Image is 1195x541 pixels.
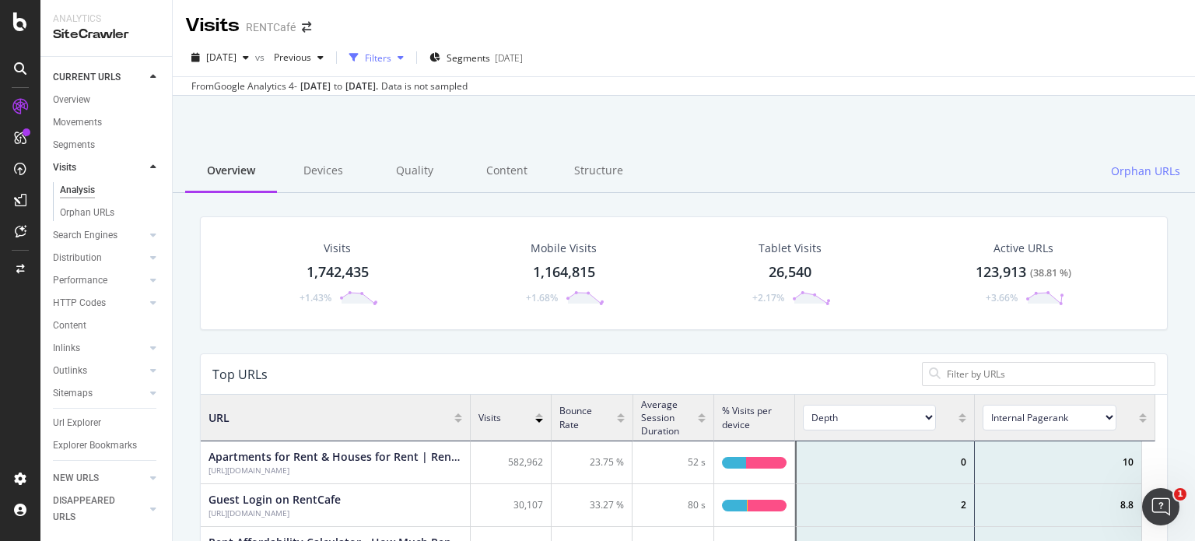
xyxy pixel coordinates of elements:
[209,410,230,426] span: URL
[641,398,690,437] span: Average Session Duration
[53,470,99,487] div: NEW URLS
[53,69,121,86] div: CURRENT URLS
[345,79,378,93] div: [DATE] .
[53,12,159,26] div: Analytics
[1111,163,1180,179] span: Orphan URLs
[526,291,558,304] div: +1.68%
[1142,488,1179,525] iframe: Intercom live chat
[300,79,331,93] div: [DATE]
[212,367,268,382] div: Top URLs
[552,441,633,484] div: 23.75 %
[495,51,523,65] div: [DATE]
[983,405,1131,430] span: [object Object]
[53,318,86,334] div: Content
[478,411,501,424] span: Visits
[53,385,93,402] div: Sitemaps
[185,12,240,39] div: Visits
[975,484,1142,527] div: 8.8
[53,272,107,289] div: Performance
[53,340,80,357] div: Inlinks
[53,250,102,266] div: Distribution
[53,227,145,244] a: Search Engines
[769,262,811,283] div: 26,540
[53,363,145,379] a: Outlinks
[209,465,462,476] div: Apartments for Rent & Houses for Rent | RentCafe
[633,484,714,527] div: 80 s
[277,150,369,193] div: Devices
[803,405,951,430] span: [object Object]
[268,51,311,64] span: Previous
[60,182,161,198] a: Analysis
[53,92,161,108] a: Overview
[633,441,714,484] div: 52 s
[53,160,145,176] a: Visits
[53,415,101,431] div: Url Explorer
[60,205,114,221] div: Orphan URLs
[365,51,391,65] div: Filters
[60,205,161,221] a: Orphan URLs
[53,137,161,153] a: Segments
[559,404,608,430] span: Bounce Rate
[53,69,145,86] a: CURRENT URLS
[209,508,341,518] div: Guest Login on RentCafe
[795,484,976,527] div: 2
[209,449,462,465] div: Apartments for Rent & Houses for Rent | RentCafe
[945,367,1148,381] input: Filter by URLs
[60,182,95,198] div: Analysis
[552,484,633,527] div: 33.27 %
[53,415,161,431] a: Url Explorer
[533,262,595,283] div: 1,164,815
[209,492,341,508] div: Guest Login on RentCafe
[759,241,822,256] div: Tablet Visits
[53,493,145,525] a: DISAPPEARED URLS
[471,484,552,527] div: 30,107
[255,51,268,64] span: vs
[53,250,145,266] a: Distribution
[307,262,369,283] div: 1,742,435
[471,441,552,484] div: 582,962
[53,470,145,487] a: NEW URLS
[795,441,976,484] div: 0
[531,241,597,256] div: Mobile Visits
[53,493,131,525] div: DISAPPEARED URLS
[53,92,90,108] div: Overview
[1174,488,1186,501] span: 1
[185,45,255,70] button: [DATE]
[752,291,784,304] div: +2.17%
[53,437,161,454] a: Explorer Bookmarks
[369,150,461,193] div: Quality
[53,227,117,244] div: Search Engines
[53,295,145,311] a: HTTP Codes
[53,137,95,153] div: Segments
[191,79,468,93] div: From Google Analytics 4 - to Data is not sampled
[185,150,277,193] div: Overview
[993,241,1053,255] span: Active URLs
[53,272,145,289] a: Performance
[53,114,161,131] a: Movements
[53,437,137,454] div: Explorer Bookmarks
[976,262,1071,283] div: 123,913
[1030,266,1071,280] div: ( 38.81 % )
[324,241,351,256] div: Visits
[552,150,644,193] div: Structure
[423,45,529,70] button: Segments[DATE]
[53,114,102,131] div: Movements
[722,404,779,430] span: % Visits per device
[975,441,1142,484] div: 10
[53,340,145,357] a: Inlinks
[447,51,490,65] span: Segments
[300,291,331,304] div: +1.43%
[986,291,1018,304] div: +3.66%
[246,19,296,35] div: RENTCafé
[461,150,552,193] div: Content
[206,51,237,64] span: 2025 Sep. 4th
[53,385,145,402] a: Sitemaps
[343,45,410,70] button: Filters
[53,318,161,334] a: Content
[53,363,87,379] div: Outlinks
[53,26,159,44] div: SiteCrawler
[53,295,106,311] div: HTTP Codes
[53,160,76,176] div: Visits
[268,45,330,70] button: Previous
[302,22,311,33] div: arrow-right-arrow-left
